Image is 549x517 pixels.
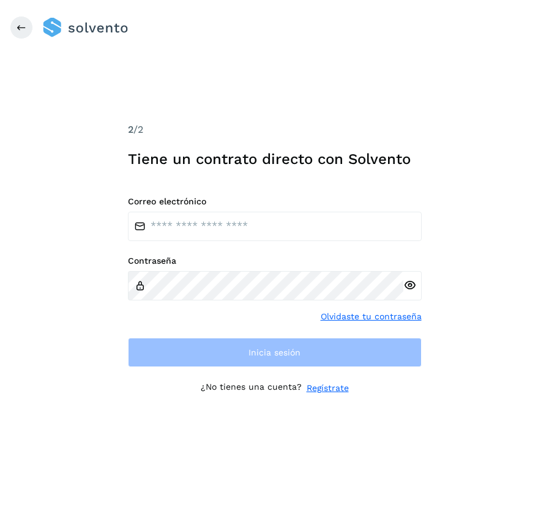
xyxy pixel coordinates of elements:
[321,310,422,323] a: Olvidaste tu contraseña
[248,348,301,357] span: Inicia sesión
[128,122,422,137] div: /2
[128,124,133,135] span: 2
[307,382,349,395] a: Regístrate
[128,151,422,168] h1: Tiene un contrato directo con Solvento
[201,382,302,395] p: ¿No tienes una cuenta?
[128,196,422,207] label: Correo electrónico
[128,256,422,266] label: Contraseña
[128,338,422,367] button: Inicia sesión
